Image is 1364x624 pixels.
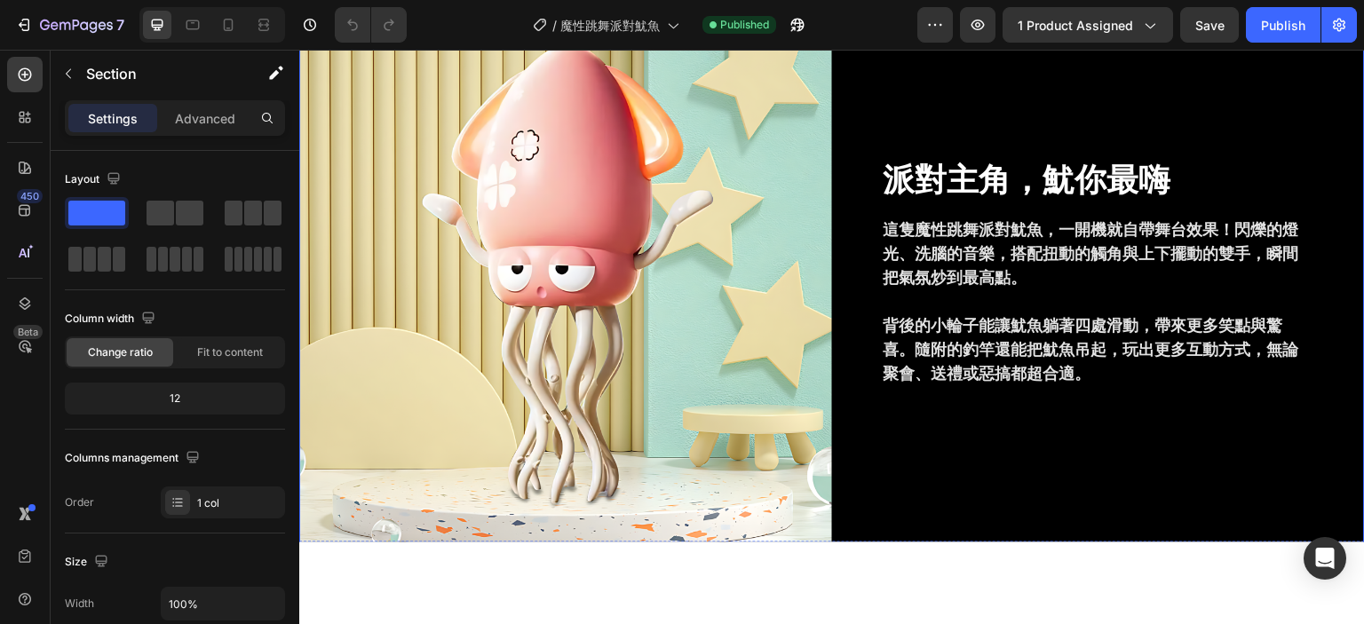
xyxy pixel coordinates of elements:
button: 7 [7,7,132,43]
h2: 派對主角，魷你最嗨 [583,109,1016,151]
div: Layout [65,168,124,192]
div: Order [65,494,94,510]
div: Width [65,596,94,612]
span: Fit to content [197,344,263,360]
div: Undo/Redo [335,7,407,43]
div: Open Intercom Messenger [1304,537,1346,580]
div: Publish [1261,16,1305,35]
span: 1 product assigned [1018,16,1133,35]
input: Auto [162,588,284,620]
button: 1 product assigned [1003,7,1173,43]
div: Beta [13,325,43,339]
strong: 背後的小輪子能讓魷魚躺著四處滑動，帶來更多笑點與驚喜。隨附的釣竿還能把魷魚吊起，玩出更多互動方式，無論聚會、送禮或惡搞都超合適。 [584,265,1000,335]
iframe: Design area [299,50,1364,624]
span: / [552,16,557,35]
div: 12 [68,386,282,411]
p: Section [86,63,232,84]
span: Change ratio [88,344,153,360]
div: 450 [17,189,43,203]
button: Save [1180,7,1239,43]
p: 7 [116,14,124,36]
div: Column width [65,307,159,331]
p: Settings [88,109,138,128]
span: Save [1195,18,1225,33]
span: Published [720,17,769,33]
p: Advanced [175,109,235,128]
div: Size [65,550,112,574]
strong: 這隻魔性跳舞派對魷魚，一開機就自帶舞台效果！閃爍的燈光、洗腦的音樂，搭配扭動的觸角與上下擺動的雙手，瞬間把氣氛炒到最高點。 [584,170,1000,239]
span: 魔性跳舞派對魷魚 [560,16,660,35]
button: Publish [1246,7,1320,43]
div: 1 col [197,495,281,511]
div: Columns management [65,446,203,470]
